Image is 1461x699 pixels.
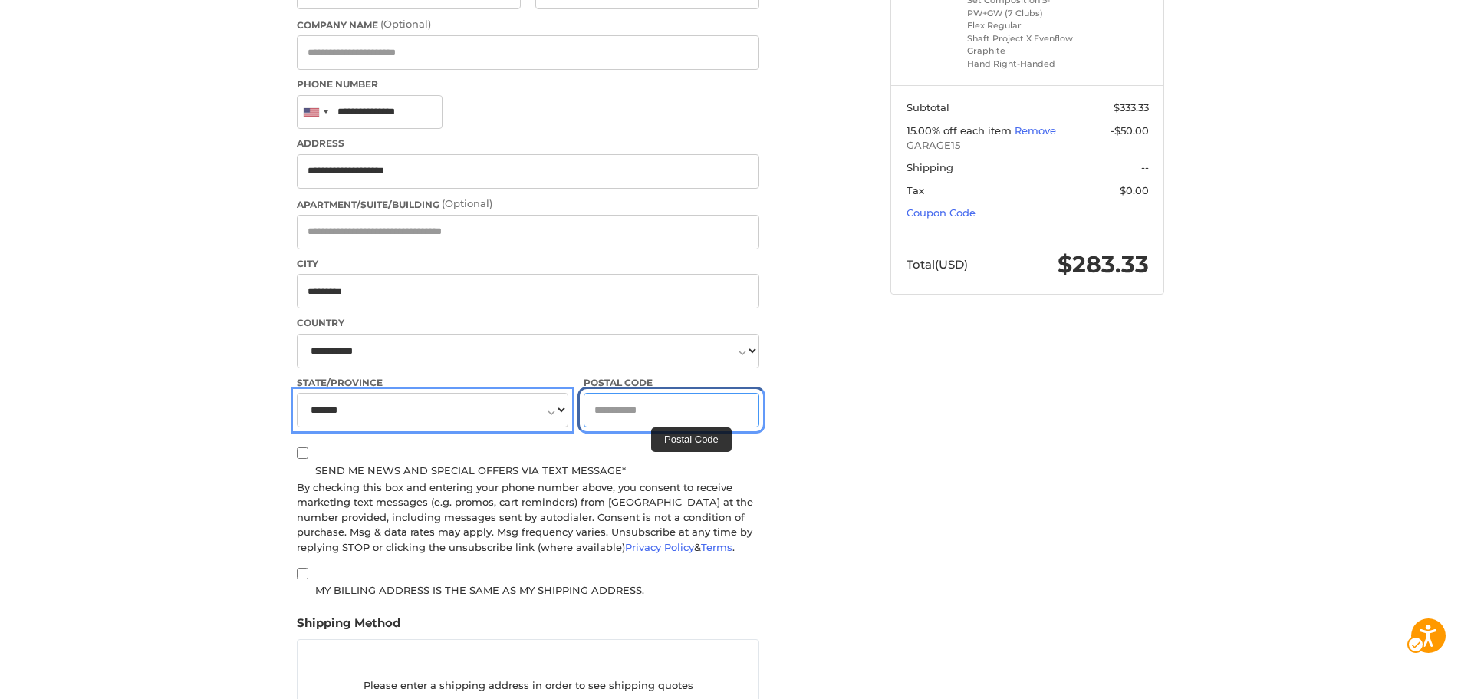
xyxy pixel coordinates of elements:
label: Send me news and special offers via text message* [297,464,759,476]
label: Phone Number [297,77,759,91]
small: (Optional) [380,18,431,30]
a: Remove [1015,124,1056,137]
input: My billing address is the same as my shipping address. [297,568,308,579]
span: $0.00 [1120,184,1149,196]
input: Send me news and special offers via text message* [297,447,308,459]
span: Subtotal [907,101,949,114]
label: My billing address is the same as my shipping address. [297,584,759,596]
span: $333.33 [1114,101,1149,114]
span: GARAGE15 [907,138,1149,153]
input: Apartment/Suite/Building (Optional) [297,215,759,249]
span: 15.00% off each item [907,124,1015,137]
input: Postal Code [584,393,760,427]
label: City [297,257,759,271]
label: Country [297,316,759,330]
label: Postal Code [584,376,760,390]
span: $283.33 [1058,250,1149,279]
small: (Optional) [442,197,492,209]
select: State/Province [297,393,568,427]
label: Company Name [297,17,759,32]
input: Address [297,154,759,189]
input: Company Name (Optional) [297,35,759,70]
span: Shipping [907,161,953,173]
li: Hand Right-Handed [967,58,1084,71]
input: City [297,274,759,308]
span: Tax [907,184,924,196]
a: Privacy Policy [625,541,694,553]
label: Apartment/Suite/Building [297,196,759,212]
li: Flex Regular [967,19,1084,32]
a: Coupon Code [907,206,976,219]
span: -- [1141,161,1149,173]
iframe: Google Iframe [1395,650,1461,699]
select: Country [297,334,759,368]
div: By checking this box and entering your phone number above, you consent to receive marketing text ... [297,480,759,556]
input: Phone Number. +1 201-555-0123 [297,95,443,130]
li: Shaft Project X Evenflow Graphite [967,32,1084,58]
a: Terms [701,541,732,553]
label: Address [297,137,759,150]
div: United States: +1 [298,96,333,129]
label: State/Province [297,376,568,390]
legend: Shipping Method [297,615,400,639]
span: -$50.00 [1111,124,1149,137]
span: Total (USD) [907,257,968,272]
